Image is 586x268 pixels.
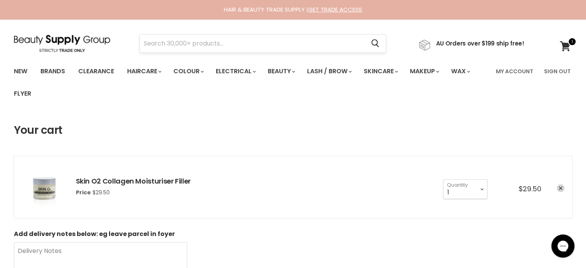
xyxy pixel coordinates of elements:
a: My Account [491,63,538,79]
iframe: Gorgias live chat messenger [547,232,578,260]
form: Product [139,34,386,53]
nav: Main [4,60,582,105]
b: Add delivery notes below: eg leave parcel in foyer [14,229,175,238]
a: Lash / Brow [301,63,356,79]
a: Haircare [121,63,166,79]
a: Brands [35,63,71,79]
a: Wax [445,63,475,79]
button: Search [365,35,386,52]
input: Search [140,35,365,52]
a: Colour [168,63,208,79]
a: GET TRADE ACCESS [308,5,362,13]
div: HAIR & BEAUTY TRADE SUPPLY | [4,6,582,13]
a: Clearance [72,63,120,79]
a: Sign Out [539,63,575,79]
a: Makeup [404,63,444,79]
a: New [8,63,33,79]
a: Flyer [8,86,37,102]
a: Skincare [358,63,403,79]
ul: Main menu [8,60,491,105]
a: Electrical [210,63,260,79]
a: Beauty [262,63,300,79]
